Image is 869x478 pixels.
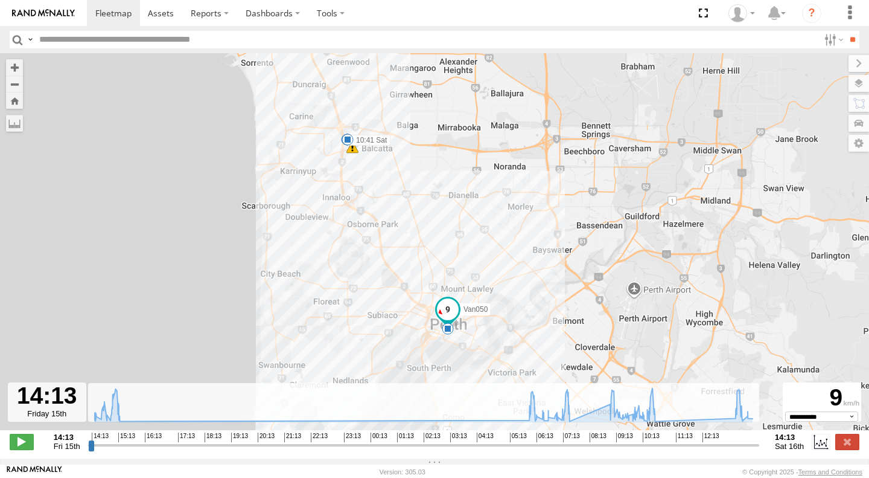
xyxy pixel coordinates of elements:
span: 08:13 [590,433,606,442]
span: 06:13 [536,433,553,442]
div: Ian Hamilton [724,4,759,22]
span: 18:13 [205,433,221,442]
span: 11:13 [676,433,693,442]
a: Visit our Website [7,466,62,478]
span: 17:13 [178,433,195,442]
span: 00:13 [371,433,387,442]
div: 7 [346,141,358,153]
div: 9 [785,384,859,411]
span: Sat 16th Aug 2025 [775,442,804,451]
span: 22:13 [311,433,328,442]
label: Search Filter Options [820,31,845,48]
span: 05:13 [510,433,527,442]
span: 15:13 [118,433,135,442]
span: 07:13 [563,433,580,442]
button: Zoom out [6,76,23,92]
img: rand-logo.svg [12,9,75,18]
span: 20:13 [258,433,275,442]
span: 02:13 [424,433,441,442]
label: Search Query [25,31,35,48]
label: Close [835,434,859,450]
span: 19:13 [231,433,248,442]
span: 14:13 [92,433,109,442]
button: Zoom in [6,59,23,76]
div: © Copyright 2025 - [742,468,862,476]
span: 23:13 [344,433,361,442]
strong: 14:13 [775,433,804,442]
span: 16:13 [145,433,162,442]
span: 10:13 [643,433,660,442]
span: 04:13 [477,433,494,442]
label: 10:41 Sat [348,135,390,146]
div: Version: 305.03 [380,468,425,476]
span: 03:13 [450,433,467,442]
div: 7 [442,323,454,335]
span: Van050 [463,305,488,313]
label: Map Settings [848,135,869,152]
button: Zoom Home [6,92,23,109]
span: Fri 15th Aug 2025 [54,442,80,451]
label: Measure [6,115,23,132]
span: 09:13 [616,433,633,442]
a: Terms and Conditions [798,468,862,476]
span: 21:13 [284,433,301,442]
strong: 14:13 [54,433,80,442]
span: 01:13 [397,433,414,442]
i: ? [802,4,821,23]
label: Play/Stop [10,434,34,450]
span: 12:13 [702,433,719,442]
